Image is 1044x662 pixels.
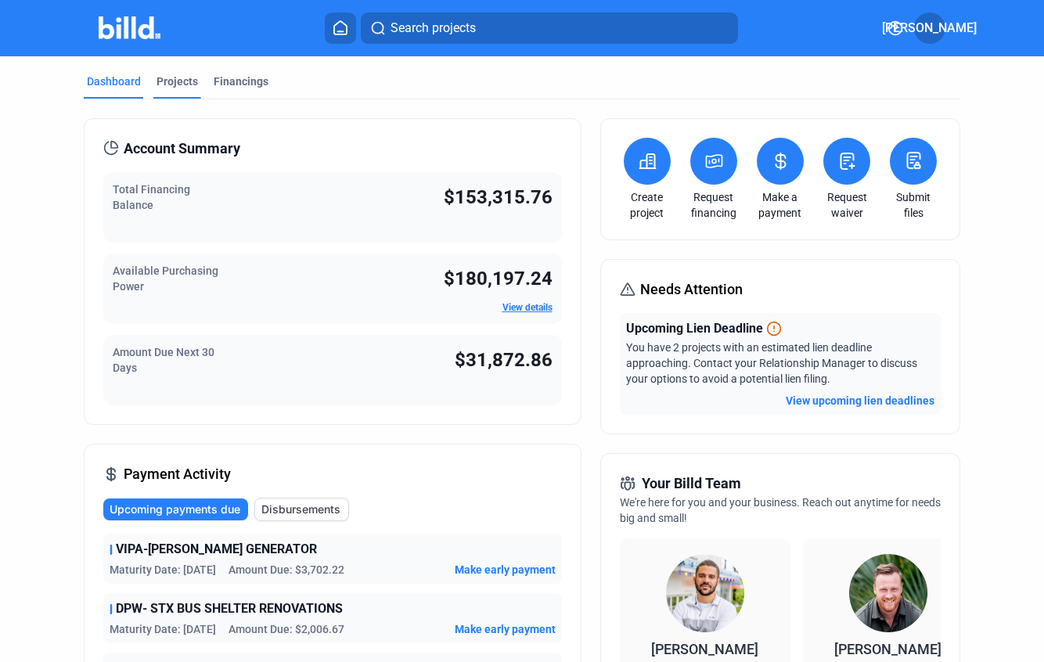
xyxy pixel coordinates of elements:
a: Make a payment [753,189,808,221]
span: Amount Due: $3,702.22 [229,562,344,577]
button: Upcoming payments due [103,498,248,520]
span: Upcoming Lien Deadline [626,319,763,338]
a: Request financing [686,189,741,221]
a: View details [502,302,553,313]
div: Projects [157,74,198,89]
span: [PERSON_NAME] [882,19,977,38]
span: Needs Attention [640,279,743,300]
button: Disbursements [254,498,349,521]
span: Available Purchasing Power [113,264,218,293]
div: Financings [214,74,268,89]
span: You have 2 projects with an estimated lien deadline approaching. Contact your Relationship Manage... [626,341,917,385]
button: Make early payment [455,621,556,637]
button: [PERSON_NAME] [914,13,945,44]
span: Amount Due: $2,006.67 [229,621,344,637]
button: Search projects [361,13,738,44]
span: DPW- STX BUS SHELTER RENOVATIONS [116,599,343,618]
span: We're here for you and your business. Reach out anytime for needs big and small! [620,496,941,524]
span: Maturity Date: [DATE] [110,562,216,577]
span: Total Financing Balance [113,183,190,211]
img: Relationship Manager [666,554,744,632]
span: Disbursements [261,502,340,517]
span: Payment Activity [124,463,231,485]
span: $31,872.86 [455,349,553,371]
div: Dashboard [87,74,141,89]
span: Your Billd Team [642,473,741,495]
a: Request waiver [819,189,874,221]
span: $153,315.76 [444,186,553,208]
a: Submit files [886,189,941,221]
a: Create project [620,189,675,221]
span: [PERSON_NAME] [834,641,941,657]
span: Maturity Date: [DATE] [110,621,216,637]
span: Search projects [391,19,476,38]
span: Account Summary [124,138,240,160]
img: Billd Company Logo [99,16,160,39]
img: Territory Manager [849,554,927,632]
span: $180,197.24 [444,268,553,290]
button: View upcoming lien deadlines [786,393,934,408]
span: [PERSON_NAME] [651,641,758,657]
span: Upcoming payments due [110,502,240,517]
span: VIPA-[PERSON_NAME] GENERATOR [116,540,317,559]
button: Make early payment [455,562,556,577]
span: Amount Due Next 30 Days [113,346,214,374]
